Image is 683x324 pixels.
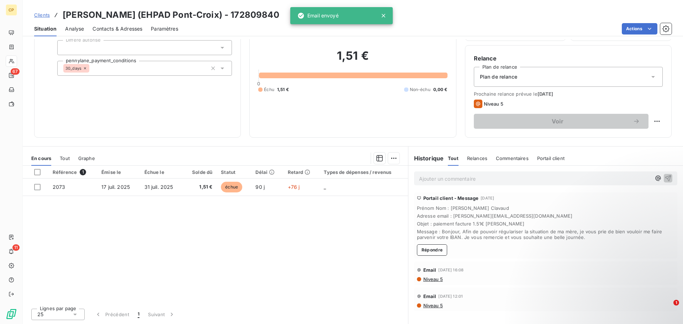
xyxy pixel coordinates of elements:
span: [DATE] 12:01 [438,294,463,298]
span: Portail client - Message [423,195,479,201]
span: Non-échu [410,86,430,93]
span: 0 [257,81,260,86]
input: Ajouter une valeur [89,65,95,71]
span: 90 j [255,184,265,190]
span: [DATE] 16:08 [438,268,464,272]
div: Types de dépenses / revenus [324,169,403,175]
span: Clients [34,12,50,18]
span: Objet : paiement facture 1.51€ [PERSON_NAME] [417,221,674,227]
a: Clients [34,11,50,18]
span: 2073 [53,184,65,190]
span: _ [324,184,326,190]
div: Retard [288,169,316,175]
span: +76 j [288,184,300,190]
input: Ajouter une valeur [63,44,69,51]
span: Adresse email : [PERSON_NAME][EMAIL_ADDRESS][DOMAIN_NAME] [417,213,674,219]
div: Délai [255,169,279,175]
span: Échu [264,86,274,93]
span: Plan de relance [480,73,517,80]
div: Solde dû [187,169,212,175]
span: 17 juil. 2025 [101,184,130,190]
span: Tout [60,155,70,161]
span: 1,51 € [277,86,289,93]
span: Prénom Nom : [PERSON_NAME] Clavaud [417,205,674,211]
div: Email envoyé [297,9,339,22]
span: Paramètres [151,25,178,32]
span: 1,51 € [187,184,212,191]
div: Échue le [144,169,179,175]
h3: [PERSON_NAME] (EHPAD Pont-Croix) - 172809840 [63,9,279,21]
span: Voir [482,118,633,124]
span: Niveau 5 [423,276,443,282]
span: 1 [80,169,86,175]
span: 1 [138,311,139,318]
img: Logo LeanPay [6,308,17,320]
span: 11 [12,244,20,251]
span: [DATE] [481,196,494,200]
span: Prochaine relance prévue le [474,91,663,97]
button: 1 [133,307,144,322]
h6: Historique [408,154,444,163]
span: 31 juil. 2025 [144,184,173,190]
div: Référence [53,169,93,175]
span: Email [423,293,436,299]
span: Situation [34,25,57,32]
span: Email [423,267,436,273]
span: Graphe [78,155,95,161]
span: En cours [31,155,51,161]
span: Commentaires [496,155,529,161]
span: Portail client [537,155,565,161]
span: Message : Bonjour, Afin de pouvoir régulariser la situation de ma mère, je vous prie de bien voul... [417,229,674,240]
span: Contacts & Adresses [92,25,142,32]
h6: Relance [474,54,663,63]
button: Précédent [90,307,133,322]
span: 25 [37,311,43,318]
span: 30_days [65,66,81,70]
div: CP [6,4,17,16]
span: Tout [448,155,459,161]
iframe: Intercom live chat [659,300,676,317]
button: Répondre [417,244,448,256]
button: Voir [474,114,648,129]
button: Actions [622,23,657,34]
span: [DATE] [538,91,554,97]
span: 1 [673,300,679,306]
span: Analyse [65,25,84,32]
span: 0,00 € [433,86,448,93]
h2: 1,51 € [258,49,447,70]
span: Niveau 5 [484,101,503,107]
iframe: Intercom notifications message [541,255,683,305]
button: Suivant [144,307,180,322]
div: Statut [221,169,247,175]
span: 67 [11,68,20,75]
div: Émise le [101,169,136,175]
span: Niveau 5 [423,303,443,308]
span: échue [221,182,242,192]
span: Relances [467,155,487,161]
